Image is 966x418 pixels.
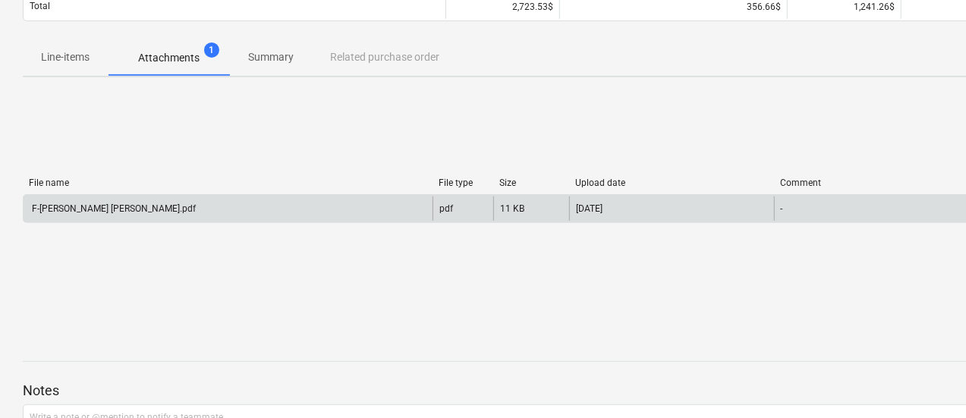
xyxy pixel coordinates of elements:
[575,178,768,188] div: Upload date
[576,203,603,214] div: [DATE]
[41,49,90,65] p: Line-items
[890,345,966,418] iframe: Chat Widget
[499,178,563,188] div: Size
[566,2,781,12] div: 356.66$
[29,178,426,188] div: File name
[204,42,219,58] span: 1
[439,203,453,214] div: pdf
[439,178,487,188] div: File type
[138,50,200,66] p: Attachments
[500,203,524,214] div: 11 KB
[30,203,196,214] div: F-[PERSON_NAME] [PERSON_NAME].pdf
[781,203,783,214] div: -
[248,49,294,65] p: Summary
